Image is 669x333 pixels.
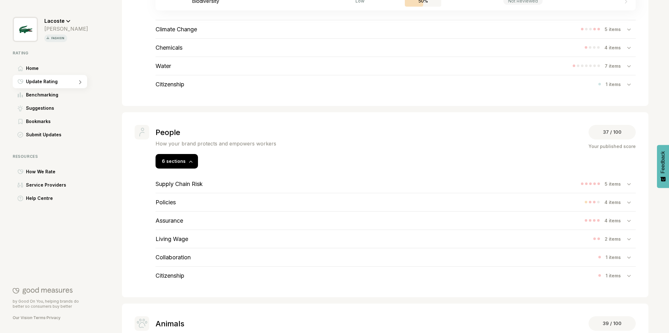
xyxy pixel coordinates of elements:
[26,168,55,176] span: How We Rate
[44,18,65,24] span: Lacoste
[26,131,61,139] span: Submit Updates
[657,145,669,188] button: Feedback - Show survey
[33,315,46,320] a: Terms
[156,26,197,33] h3: Climate Change
[17,195,23,201] img: Help Centre
[13,299,87,309] p: by Good On You, helping brands do better so consumers buy better
[50,36,66,41] p: fashion
[13,51,88,55] div: Rating
[589,143,636,150] div: Your published score
[156,217,183,224] h3: Assurance
[139,128,145,137] img: People
[156,199,176,206] h3: Policies
[26,181,66,189] span: Service Providers
[606,255,627,260] div: 1 items
[605,181,627,187] div: 5 items
[26,65,39,72] span: Home
[13,178,88,192] a: Service ProvidersService Providers
[589,125,636,139] div: 37 / 100
[156,140,276,147] p: How your brand protects and empowers workers
[13,88,88,102] a: BenchmarkingBenchmarking
[13,192,88,205] a: Help CentreHelp Centre
[13,154,88,159] div: Resources
[156,128,276,137] h2: People
[18,92,23,97] img: Benchmarking
[13,102,88,115] a: SuggestionsSuggestions
[17,182,23,188] img: Service Providers
[17,79,23,84] img: Update Rating
[26,104,54,112] span: Suggestions
[13,165,88,178] a: How We RateHow We Rate
[606,82,627,87] div: 1 items
[641,305,663,327] iframe: Website support platform help button
[26,194,53,202] span: Help Centre
[156,181,203,187] h3: Supply Chain Risk
[605,236,627,242] div: 2 items
[47,315,61,320] a: Privacy
[604,200,627,205] div: 4 items
[606,273,627,278] div: 1 items
[589,316,636,331] div: 39 / 100
[605,27,627,32] div: 5 items
[156,63,171,69] h3: Water
[17,169,23,174] img: How We Rate
[156,44,182,51] h3: Chemicals
[604,45,627,50] div: 4 items
[604,218,627,223] div: 4 items
[26,118,51,125] span: Bookmarks
[156,81,184,88] h3: Citizenship
[17,132,23,138] img: Submit Updates
[137,319,147,328] img: Animals
[13,62,88,75] a: HomeHome
[156,272,184,279] h3: Citizenship
[156,319,308,328] h2: Animals
[44,26,88,32] div: [PERSON_NAME]
[13,287,73,294] img: Good On You
[13,115,88,128] a: BookmarksBookmarks
[162,158,186,164] span: 6 sections
[156,254,191,261] h3: Collaboration
[605,63,627,69] div: 7 items
[18,119,22,124] img: Bookmarks
[13,315,87,320] div: · ·
[13,128,88,141] a: Submit UpdatesSubmit Updates
[660,151,666,173] span: Feedback
[156,236,188,242] h3: Living Wage
[46,36,50,40] img: vertical icon
[26,91,58,99] span: Benchmarking
[17,105,23,111] img: Suggestions
[13,75,88,88] a: Update RatingUpdate Rating
[13,315,32,320] a: Our Vision
[26,78,58,85] span: Update Rating
[18,66,23,71] img: Home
